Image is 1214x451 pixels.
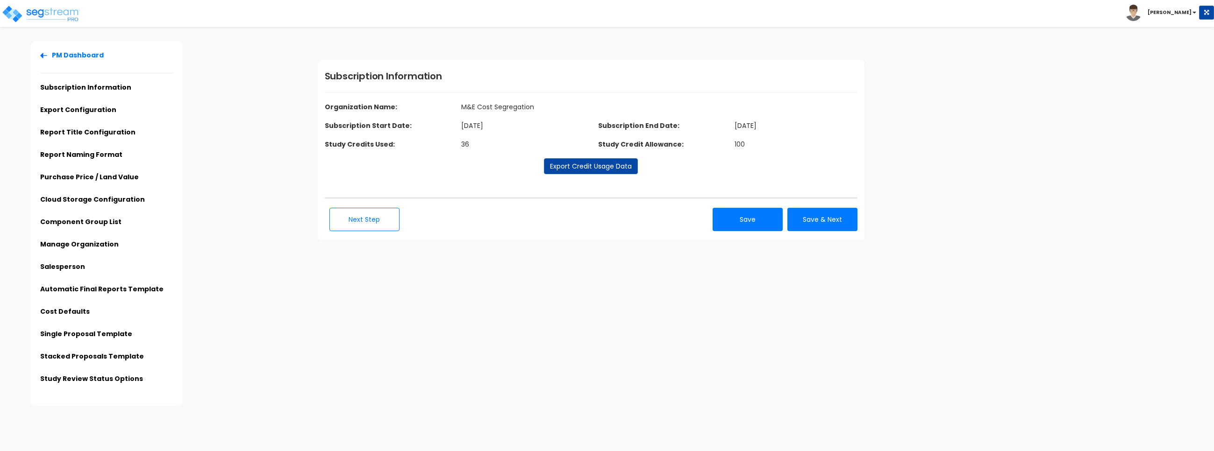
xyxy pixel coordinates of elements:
[454,121,591,130] dd: [DATE]
[40,150,122,159] a: Report Naming Format
[40,217,121,226] a: Component Group List
[40,195,145,204] a: Cloud Storage Configuration
[40,262,85,271] a: Salesperson
[318,140,455,149] dt: Study Credits Used:
[40,352,144,361] a: Stacked Proposals Template
[728,121,864,130] dd: [DATE]
[40,329,132,338] a: Single Proposal Template
[591,121,728,130] dt: Subscription End Date:
[1148,9,1192,16] b: [PERSON_NAME]
[40,240,119,249] a: Manage Organization
[40,284,164,294] a: Automatic Final Reports Template
[40,53,47,58] img: Back
[454,140,591,149] dd: 36
[40,127,136,137] a: Report Title Configuration
[40,374,143,383] a: Study Review Status Options
[329,208,400,231] button: Next Step
[40,172,139,182] a: Purchase Price / Land Value
[40,105,116,114] a: Export Configuration
[40,83,131,92] a: Subscription Information
[787,208,857,231] button: Save & Next
[728,140,864,149] dd: 100
[1125,5,1142,21] img: avatar.png
[1,5,81,23] img: logo_pro_r.png
[325,69,857,83] h1: Subscription Information
[40,307,90,316] a: Cost Defaults
[544,158,638,174] a: Export Credit Usage Data
[454,102,728,112] dd: M&E Cost Segregation
[713,208,783,231] button: Save
[591,140,728,149] dt: Study Credit Allowance:
[318,121,455,130] dt: Subscription Start Date:
[40,50,104,60] a: PM Dashboard
[318,102,591,112] dt: Organization Name:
